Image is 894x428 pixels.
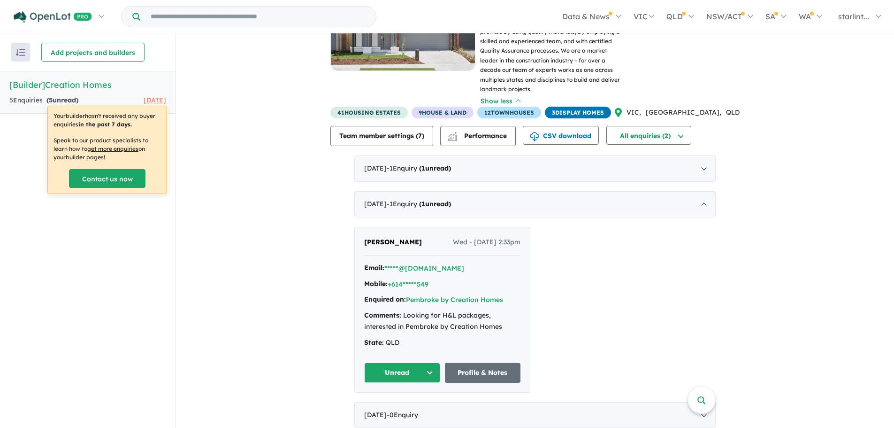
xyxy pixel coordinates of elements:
[445,363,521,383] a: Profile & Notes
[364,237,422,248] a: [PERSON_NAME]
[364,238,422,246] span: [PERSON_NAME]
[364,280,388,288] strong: Mobile:
[449,132,507,140] span: Performance
[726,107,740,118] span: QLD
[53,136,161,162] p: Speak to our product specialists to learn how to on your builder pages !
[480,96,520,107] button: Show less
[354,156,716,182] div: [DATE]
[364,337,520,349] div: QLD
[364,338,384,347] strong: State:
[364,264,384,272] strong: Email:
[46,96,78,104] strong: ( unread)
[41,43,145,62] button: Add projects and builders
[545,107,611,118] span: 3 Display Homes
[406,295,503,305] button: Pembroke by Creation Homes
[448,132,457,137] img: line-chart.svg
[418,132,422,140] span: 7
[364,295,406,303] strong: Enquired on:
[9,78,166,91] h5: [Builder] Creation Homes
[606,126,691,145] button: All enquiries (2)
[9,95,78,106] div: 5 Enquir ies
[646,107,721,118] span: [GEOGRAPHIC_DATA] ,
[406,296,503,304] a: Pembroke by Creation Homes
[69,169,145,188] a: Contact us now
[364,363,440,383] button: Unread
[440,126,516,146] button: Performance
[364,311,401,319] strong: Comments:
[448,135,457,141] img: bar-chart.svg
[412,107,474,118] span: 9 House & Land
[477,107,541,118] span: 12 Townhouses
[453,237,520,248] span: Wed - [DATE] 2:33pm
[49,96,53,104] span: 5
[530,132,539,141] img: download icon
[387,164,451,172] span: - 1 Enquir y
[144,96,166,104] span: [DATE]
[78,121,132,128] b: in the past 7 days.
[838,12,869,21] span: starlint...
[330,126,433,146] button: Team member settings (7)
[14,11,92,23] img: Openlot PRO Logo White
[419,164,451,172] strong: ( unread)
[627,107,641,118] span: VIC ,
[53,112,161,129] p: Your builder hasn't received any buyer enquiries
[330,107,408,118] span: 41 housing estates
[142,7,374,27] input: Try estate name, suburb, builder or developer
[387,411,418,419] span: - 0 Enquir y
[387,200,451,208] span: - 1 Enquir y
[419,200,451,208] strong: ( unread)
[16,49,25,56] img: sort.svg
[421,200,425,208] span: 1
[354,191,716,218] div: [DATE]
[364,310,520,333] div: Looking for H&L packages, interested in Pembroke by Creation Homes
[87,145,138,152] u: get more enquiries
[523,126,599,145] button: CSV download
[421,164,425,172] span: 1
